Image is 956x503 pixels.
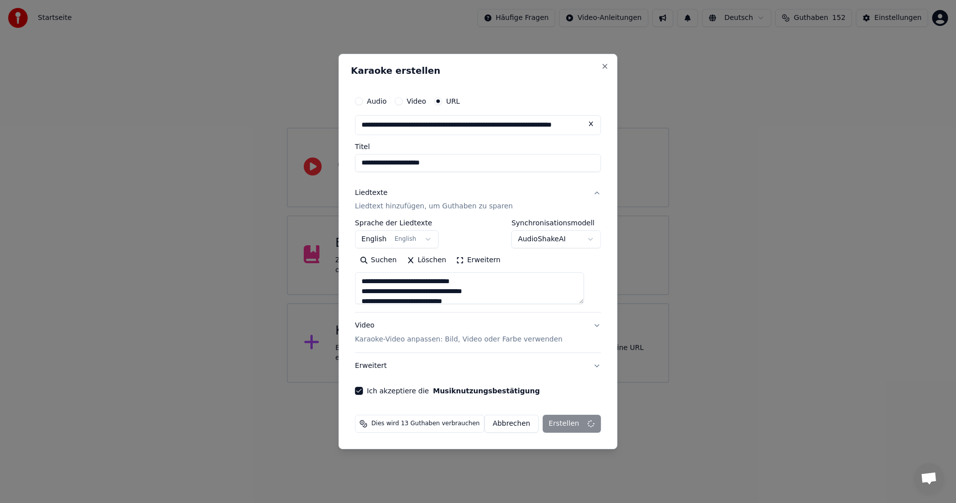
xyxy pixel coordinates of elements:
[355,353,601,379] button: Erweitert
[355,202,513,212] p: Liedtext hinzufügen, um Guthaben zu sparen
[433,387,540,394] button: Ich akzeptiere die
[451,253,505,269] button: Erweitern
[355,335,563,344] p: Karaoke-Video anpassen: Bild, Video oder Farbe verwenden
[355,220,601,313] div: LiedtexteLiedtext hinzufügen, um Guthaben zu sparen
[367,98,387,105] label: Audio
[355,143,601,150] label: Titel
[355,321,563,345] div: Video
[407,98,426,105] label: Video
[355,253,402,269] button: Suchen
[355,180,601,220] button: LiedtexteLiedtext hinzufügen, um Guthaben zu sparen
[355,313,601,353] button: VideoKaraoke-Video anpassen: Bild, Video oder Farbe verwenden
[371,420,480,428] span: Dies wird 13 Guthaben verbrauchen
[367,387,540,394] label: Ich akzeptiere die
[351,66,605,75] h2: Karaoke erstellen
[355,188,387,198] div: Liedtexte
[484,415,538,433] button: Abbrechen
[402,253,451,269] button: Löschen
[355,220,439,227] label: Sprache der Liedtexte
[511,220,601,227] label: Synchronisationsmodell
[446,98,460,105] label: URL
